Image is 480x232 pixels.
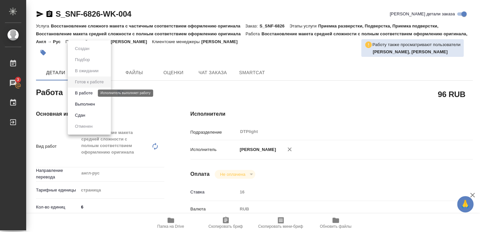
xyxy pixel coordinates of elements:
button: Сдан [73,112,87,119]
button: Готов к работе [73,78,106,86]
button: В работе [73,90,95,97]
button: Подбор [73,56,92,63]
button: Создан [73,45,91,52]
button: Выполнен [73,101,97,108]
button: В ожидании [73,67,100,75]
button: Отменен [73,123,95,130]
